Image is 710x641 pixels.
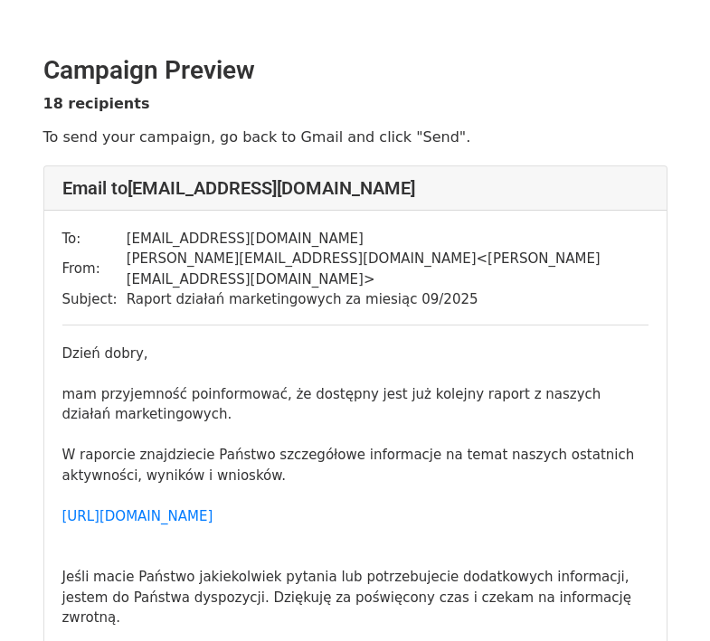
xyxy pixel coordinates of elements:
[43,95,150,112] strong: 18 recipients
[62,229,127,250] td: To:
[43,55,667,86] h2: Campaign Preview
[127,289,648,310] td: Raport działań marketingowych za miesiąc 09/2025
[62,289,127,310] td: Subject:
[62,249,127,289] td: From:
[43,127,667,146] p: To send your campaign, go back to Gmail and click "Send".
[127,229,648,250] td: [EMAIL_ADDRESS][DOMAIN_NAME]
[127,249,648,289] td: [PERSON_NAME][EMAIL_ADDRESS][DOMAIN_NAME] < [PERSON_NAME][EMAIL_ADDRESS][DOMAIN_NAME] >
[62,177,648,199] h4: Email to [EMAIL_ADDRESS][DOMAIN_NAME]
[62,508,213,524] a: [URL][DOMAIN_NAME]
